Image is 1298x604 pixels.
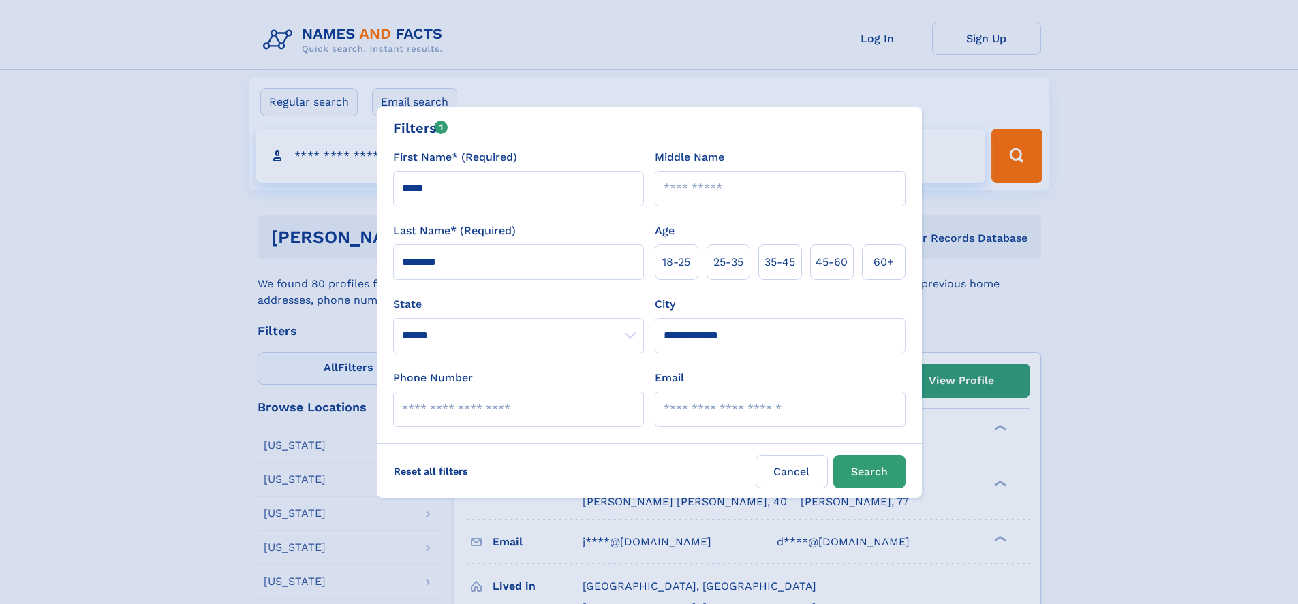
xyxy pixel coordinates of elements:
label: Age [655,223,675,239]
span: 45‑60 [816,254,848,270]
label: Last Name* (Required) [393,223,516,239]
label: Phone Number [393,370,473,386]
label: State [393,296,644,313]
label: Email [655,370,684,386]
label: First Name* (Required) [393,149,517,165]
label: Reset all filters [385,455,477,488]
label: City [655,296,675,313]
label: Middle Name [655,149,724,165]
div: Filters [393,118,448,138]
label: Cancel [756,455,828,488]
button: Search [833,455,906,488]
span: 60+ [874,254,894,270]
span: 18‑25 [662,254,690,270]
span: 25‑35 [713,254,743,270]
span: 35‑45 [764,254,795,270]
